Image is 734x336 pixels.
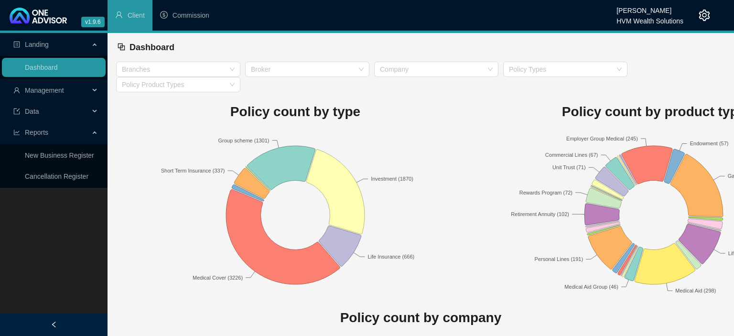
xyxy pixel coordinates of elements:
[564,284,618,290] text: Medical Aid Group (46)
[25,129,48,136] span: Reports
[699,10,710,21] span: setting
[367,254,414,260] text: Life Insurance (666)
[371,176,413,182] text: Investment (1870)
[117,43,126,51] span: block
[128,11,145,19] span: Client
[25,64,58,71] a: Dashboard
[130,43,174,52] span: Dashboard
[552,164,586,170] text: Unit Trust (71)
[13,87,20,94] span: user
[116,307,725,328] h1: Policy count by company
[116,101,475,122] h1: Policy count by type
[81,17,105,27] span: v1.9.6
[25,108,39,115] span: Data
[519,189,572,195] text: Rewards Program (72)
[218,137,270,143] text: Group scheme (1301)
[161,168,225,173] text: Short Term Insurance (337)
[511,211,569,217] text: Retirement Annuity (102)
[160,11,168,19] span: dollar
[566,135,638,141] text: Employer Group Medical (245)
[545,152,598,158] text: Commercial Lines (67)
[13,41,20,48] span: profile
[13,129,20,136] span: line-chart
[25,173,88,180] a: Cancellation Register
[173,11,209,19] span: Commission
[13,108,20,115] span: import
[675,288,716,293] text: Medical Aid (298)
[10,8,67,23] img: 2df55531c6924b55f21c4cf5d4484680-logo-light.svg
[535,256,583,262] text: Personal Lines (191)
[193,274,243,280] text: Medical Cover (3226)
[115,11,123,19] span: user
[25,41,49,48] span: Landing
[616,2,683,13] div: [PERSON_NAME]
[25,87,64,94] span: Management
[51,321,57,328] span: left
[25,152,94,159] a: New Business Register
[616,13,683,23] div: HVM Wealth Solutions
[690,141,729,146] text: Endowment (57)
